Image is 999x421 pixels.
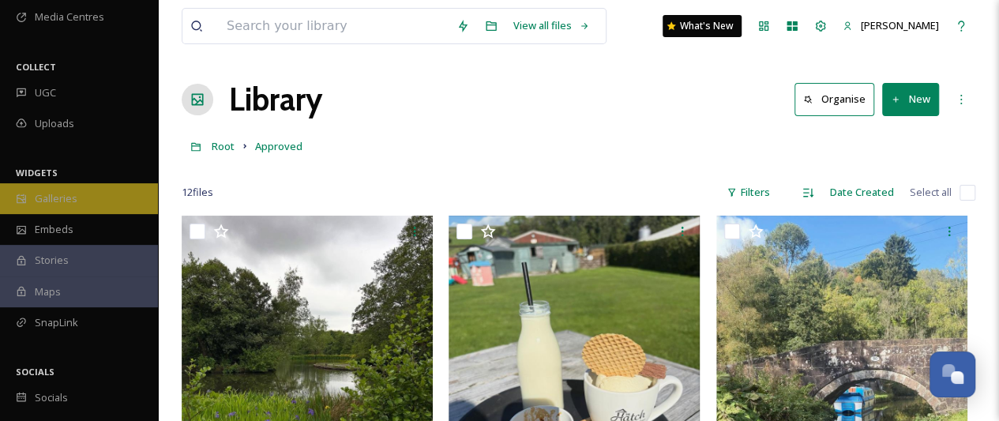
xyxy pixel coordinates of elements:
[794,83,874,115] button: Organise
[930,351,975,397] button: Open Chat
[505,10,598,41] a: View all files
[219,9,449,43] input: Search your library
[182,185,213,200] span: 12 file s
[663,15,742,37] a: What's New
[255,139,302,153] span: Approved
[35,284,61,299] span: Maps
[35,315,78,330] span: SnapLink
[910,185,952,200] span: Select all
[882,83,939,115] button: New
[16,167,58,179] span: WIDGETS
[861,18,939,32] span: [PERSON_NAME]
[35,222,73,237] span: Embeds
[719,177,778,208] div: Filters
[35,390,68,405] span: Socials
[16,61,56,73] span: COLLECT
[229,76,322,123] a: Library
[35,253,69,268] span: Stories
[212,137,235,156] a: Root
[835,10,947,41] a: [PERSON_NAME]
[16,366,54,378] span: SOCIALS
[212,139,235,153] span: Root
[35,191,77,206] span: Galleries
[35,85,56,100] span: UGC
[822,177,902,208] div: Date Created
[35,9,104,24] span: Media Centres
[255,137,302,156] a: Approved
[35,116,74,131] span: Uploads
